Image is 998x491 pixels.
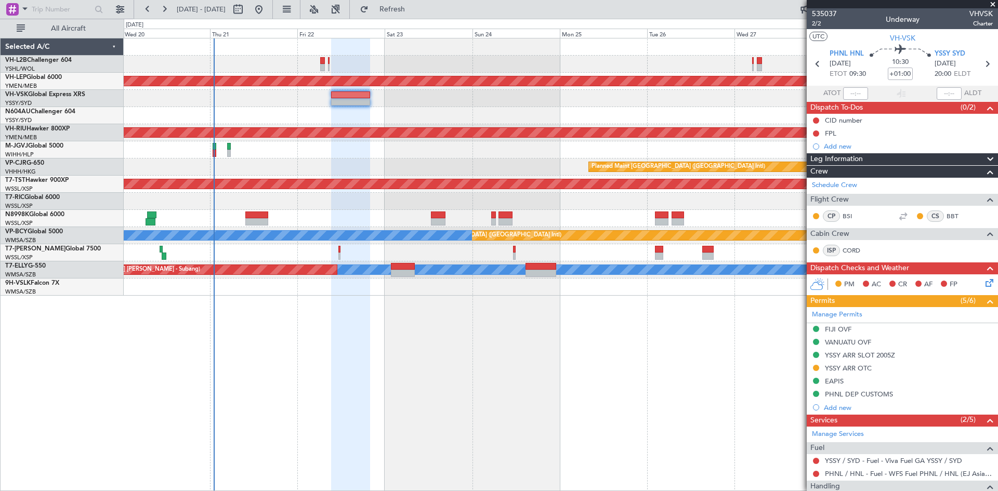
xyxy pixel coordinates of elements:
div: Thu 21 [210,29,297,38]
span: VH-L2B [5,57,27,63]
span: ELDT [954,69,970,79]
span: AF [924,280,933,290]
span: [DATE] [935,59,956,69]
a: T7-TSTHawker 900XP [5,177,69,183]
div: Mon 25 [560,29,647,38]
span: Permits [810,295,835,307]
span: 09:30 [849,69,866,79]
div: Underway [886,14,920,25]
a: M-JGVJGlobal 5000 [5,143,63,149]
span: Services [810,415,837,427]
span: PM [844,280,855,290]
input: --:-- [843,87,868,100]
a: YSSY / SYD - Fuel - Viva Fuel GA YSSY / SYD [825,456,962,465]
a: VP-BCYGlobal 5000 [5,229,63,235]
span: (0/2) [961,102,976,113]
a: T7-[PERSON_NAME]Global 7500 [5,246,101,252]
span: Leg Information [810,153,863,165]
div: Planned Maint [GEOGRAPHIC_DATA] ([GEOGRAPHIC_DATA] Intl) [388,228,561,243]
span: Cabin Crew [810,228,849,240]
div: Tue 26 [647,29,734,38]
button: Refresh [355,1,417,18]
div: VANUATU OVF [825,338,871,347]
span: AC [872,280,881,290]
a: YSSY/SYD [5,116,32,124]
span: 20:00 [935,69,951,79]
div: CS [927,210,944,222]
a: WSSL/XSP [5,219,33,227]
span: T7-RIC [5,194,24,201]
span: [DATE] [830,59,851,69]
a: Manage Permits [812,310,862,320]
span: Dispatch To-Dos [810,102,863,114]
span: (5/6) [961,295,976,306]
a: VH-L2BChallenger 604 [5,57,72,63]
span: Charter [969,19,993,28]
div: Planned Maint [GEOGRAPHIC_DATA] ([GEOGRAPHIC_DATA] Intl) [592,159,765,175]
span: Dispatch Checks and Weather [810,262,909,274]
a: T7-RICGlobal 6000 [5,194,60,201]
div: CP [823,210,840,222]
input: Trip Number [32,2,91,17]
span: VH-LEP [5,74,27,81]
a: WMSA/SZB [5,288,36,296]
button: UTC [809,32,828,41]
span: N604AU [5,109,31,115]
span: YSSY SYD [935,49,965,59]
span: VH-VSK [5,91,28,98]
div: YSSY ARR OTC [825,364,872,373]
span: VH-RIU [5,126,27,132]
a: VH-RIUHawker 800XP [5,126,70,132]
div: Add new [824,142,993,151]
span: 9H-VSLK [5,280,31,286]
div: Add new [824,403,993,412]
a: VHHH/HKG [5,168,36,176]
a: WSSL/XSP [5,185,33,193]
div: EAPIS [825,377,844,386]
span: VP-CJR [5,160,27,166]
div: Wed 27 [734,29,822,38]
div: Wed 20 [123,29,210,38]
div: ISP [823,245,840,256]
a: WIHH/HLP [5,151,34,158]
span: T7-ELLY [5,263,28,269]
span: FP [950,280,957,290]
span: T7-[PERSON_NAME] [5,246,65,252]
span: M-JGVJ [5,143,28,149]
a: 9H-VSLKFalcon 7X [5,280,59,286]
span: ETOT [830,69,847,79]
a: VH-LEPGlobal 6000 [5,74,62,81]
span: [DATE] - [DATE] [177,5,226,14]
span: ATOT [823,88,841,99]
span: T7-TST [5,177,25,183]
a: WSSL/XSP [5,202,33,210]
div: FIJI OVF [825,325,851,334]
a: Manage Services [812,429,864,440]
span: 2/2 [812,19,837,28]
span: Refresh [371,6,414,13]
a: BBT [947,211,970,221]
span: Fuel [810,442,824,454]
a: YSSY/SYD [5,99,32,107]
div: FPL [825,129,836,138]
span: ALDT [964,88,981,99]
span: VH-VSK [890,33,915,44]
a: WSSL/XSP [5,254,33,261]
a: YMEN/MEB [5,82,37,90]
span: 535037 [812,8,837,19]
a: YMEN/MEB [5,134,37,141]
div: PHNL DEP CUSTOMS [825,390,893,399]
a: BSI [843,211,866,221]
button: All Aircraft [11,20,113,37]
span: VHVSK [969,8,993,19]
div: CID number [825,116,862,125]
a: VP-CJRG-650 [5,160,44,166]
a: WMSA/SZB [5,236,36,244]
span: VP-BCY [5,229,28,235]
a: N8998KGlobal 6000 [5,211,64,218]
div: Sat 23 [385,29,472,38]
span: CR [898,280,907,290]
div: YSSY ARR SLOT 2005Z [825,351,895,360]
div: [DATE] [126,21,143,30]
a: YSHL/WOL [5,65,35,73]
